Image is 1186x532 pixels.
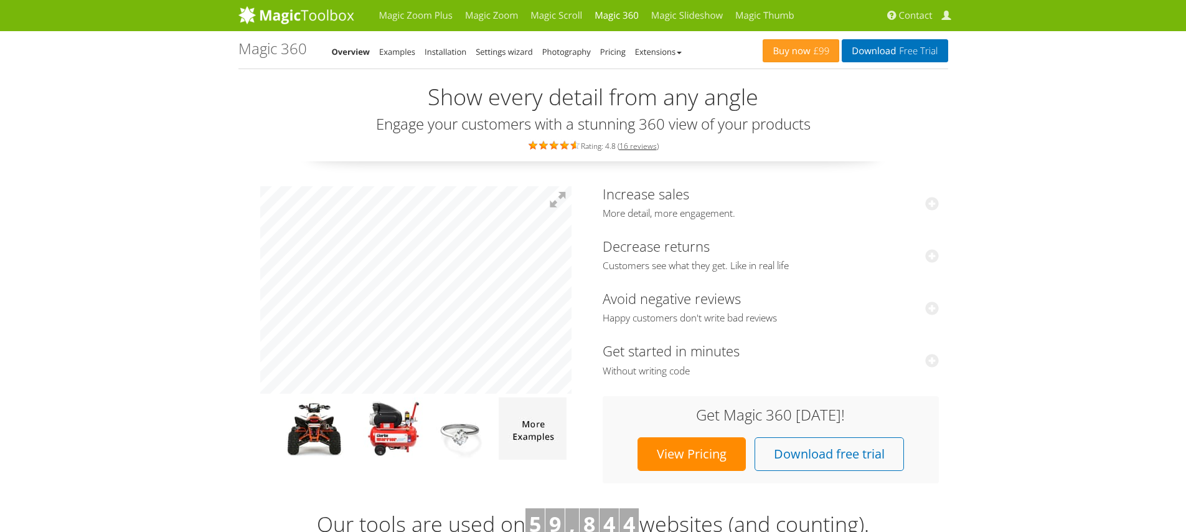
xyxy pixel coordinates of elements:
[603,312,939,325] span: Happy customers don't write bad reviews
[238,6,354,24] img: MagicToolbox.com - Image tools for your website
[332,46,370,57] a: Overview
[763,39,839,62] a: Buy now£99
[603,289,939,325] a: Avoid negative reviewsHappy customers don't write bad reviews
[603,341,939,377] a: Get started in minutesWithout writing code
[425,46,466,57] a: Installation
[238,85,948,110] h2: Show every detail from any angle
[619,141,657,151] a: 16 reviews
[755,437,904,471] a: Download free trial
[379,46,415,57] a: Examples
[603,207,939,220] span: More detail, more engagement.
[899,9,933,22] span: Contact
[811,46,830,56] span: £99
[896,46,938,56] span: Free Trial
[499,397,567,460] img: more magic 360 demos
[603,237,939,272] a: Decrease returnsCustomers see what they get. Like in real life
[603,260,939,272] span: Customers see what they get. Like in real life
[600,46,626,57] a: Pricing
[842,39,948,62] a: DownloadFree Trial
[238,138,948,152] div: Rating: 4.8 ( )
[635,46,682,57] a: Extensions
[603,365,939,378] span: Without writing code
[615,407,926,423] h3: Get Magic 360 [DATE]!
[476,46,533,57] a: Settings wizard
[238,40,307,57] h1: Magic 360
[638,437,746,471] a: View Pricing
[603,184,939,220] a: Increase salesMore detail, more engagement.
[542,46,591,57] a: Photography
[238,116,948,132] h3: Engage your customers with a stunning 360 view of your products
